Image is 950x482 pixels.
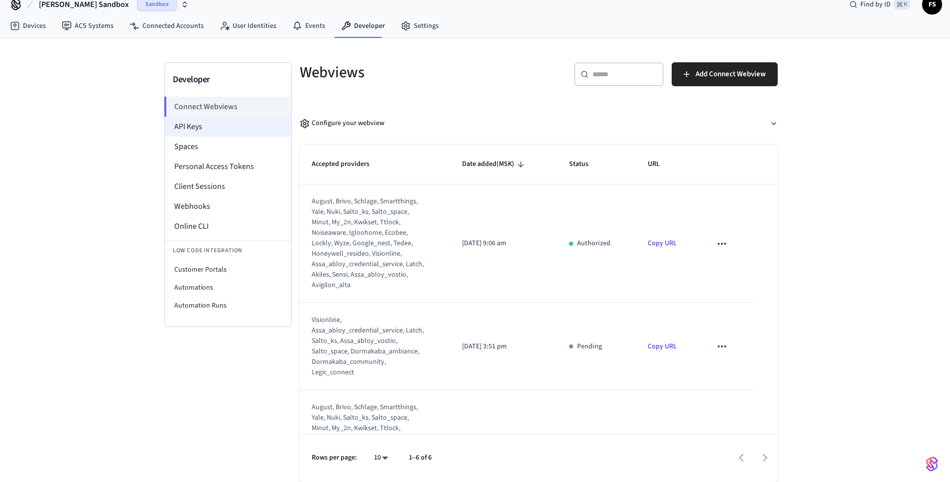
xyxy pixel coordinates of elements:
li: Webhooks [165,196,291,216]
a: Copy URL [648,341,677,351]
span: Date added(MSK) [462,157,527,172]
p: [DATE] 3:51 pm [462,341,546,352]
a: ACS Systems [54,17,121,35]
a: Settings [393,17,447,35]
h5: Webviews [300,62,533,83]
div: Configure your webview [300,118,384,129]
li: Spaces [165,137,291,157]
li: Automations [165,279,291,297]
li: Online CLI [165,216,291,236]
a: Events [284,17,333,35]
li: Connect Webviews [164,97,291,117]
div: august, brivo, schlage, smartthings, yale, nuki, salto_ks, salto_space, minut, my_2n, kwikset, tt... [312,196,425,291]
span: Add Connect Webview [696,68,766,81]
li: Low Code Integration [165,240,291,261]
div: visionline, assa_abloy_credential_service, latch, salto_ks, assa_abloy_vostio, salto_space, dorma... [312,315,425,378]
a: Devices [2,17,54,35]
span: Accepted providers [312,157,382,172]
a: User Identities [212,17,284,35]
span: URL [648,157,673,172]
button: Add Connect Webview [672,62,778,86]
li: Personal Access Tokens [165,157,291,176]
li: Automation Runs [165,297,291,315]
li: Client Sessions [165,176,291,196]
a: Developer [333,17,393,35]
p: 1–6 of 6 [409,453,432,463]
p: Authorized [577,238,610,249]
span: Status [569,157,601,172]
p: [DATE] 9:06 am [462,238,546,249]
button: Configure your webview [300,110,778,137]
p: Pending [577,341,602,352]
img: SeamLogoGradient.69752ec5.svg [926,456,938,472]
p: Rows per page: [312,453,357,463]
div: 10 [369,451,393,465]
li: Customer Portals [165,261,291,279]
a: Copy URL [648,238,677,248]
li: API Keys [165,117,291,137]
h3: Developer [173,73,283,87]
a: Connected Accounts [121,17,212,35]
